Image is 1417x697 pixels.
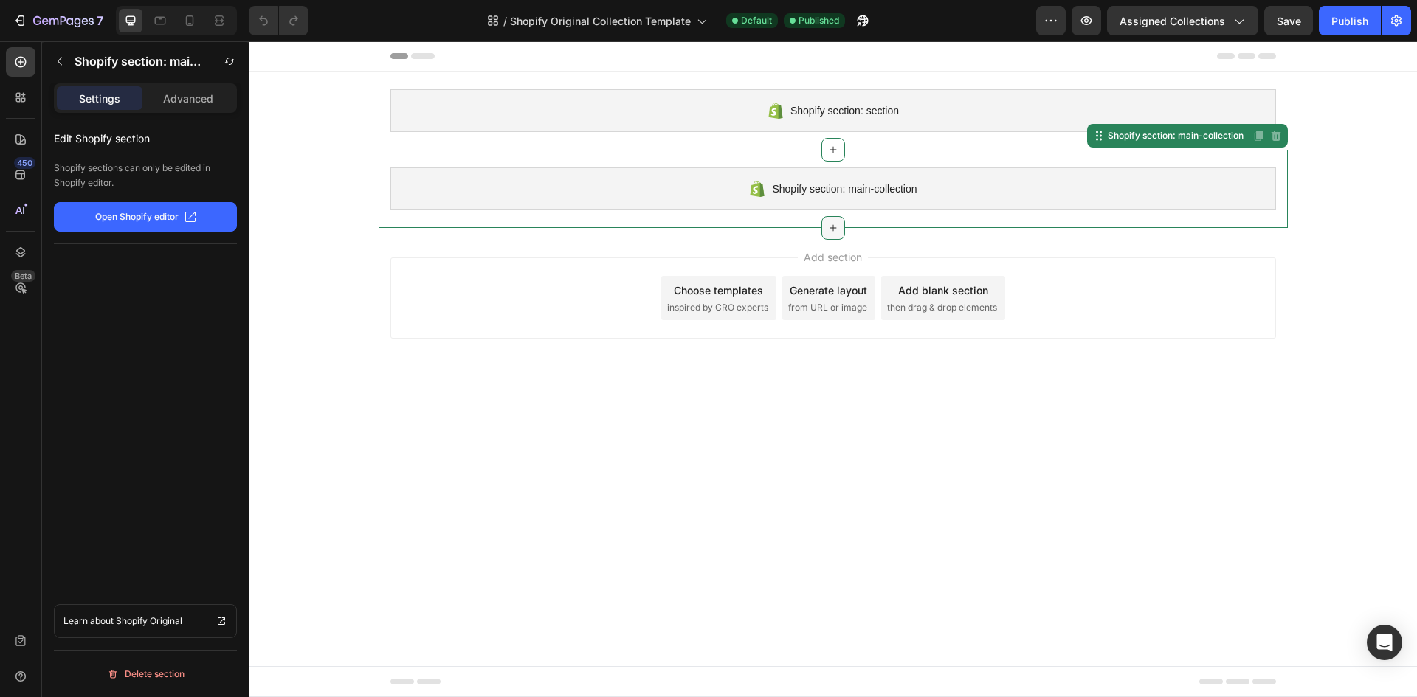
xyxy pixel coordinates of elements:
button: Save [1264,6,1313,35]
span: Save [1277,15,1301,27]
span: Shopify section: section [542,60,650,78]
p: Edit Shopify section [54,125,237,148]
div: Delete section [107,665,185,683]
iframe: Design area [249,41,1417,697]
a: Learn about Shopify Original [54,604,237,638]
span: Assigned Collections [1120,13,1225,29]
div: Publish [1331,13,1368,29]
p: Learn about [63,614,114,628]
button: Delete section [54,662,237,686]
p: Shopify Original [116,614,182,628]
span: Shopify section: main-collection [523,139,668,156]
span: Shopify Original Collection Template [510,13,691,29]
div: Shopify section: main-collection [856,88,998,101]
div: Open Intercom Messenger [1367,625,1402,660]
span: Default [741,14,772,27]
p: 7 [97,12,103,30]
p: Open Shopify editor [95,210,179,223]
p: Settings [79,91,120,106]
span: then drag & drop elements [638,260,748,273]
span: from URL or image [539,260,618,273]
p: Shopify sections can only be edited in Shopify editor. [54,161,237,190]
span: Add section [549,208,619,223]
span: inspired by CRO experts [418,260,520,273]
div: Generate layout [541,241,618,257]
p: Advanced [163,91,213,106]
p: Shopify section: main-collection [75,52,204,70]
button: Publish [1319,6,1381,35]
div: Add blank section [649,241,739,257]
div: Beta [11,270,35,282]
div: Choose templates [425,241,514,257]
button: Open Shopify editor [54,202,237,232]
button: 7 [6,6,110,35]
div: Undo/Redo [249,6,308,35]
button: Assigned Collections [1107,6,1258,35]
div: 450 [14,157,35,169]
span: Published [799,14,839,27]
span: / [503,13,507,29]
